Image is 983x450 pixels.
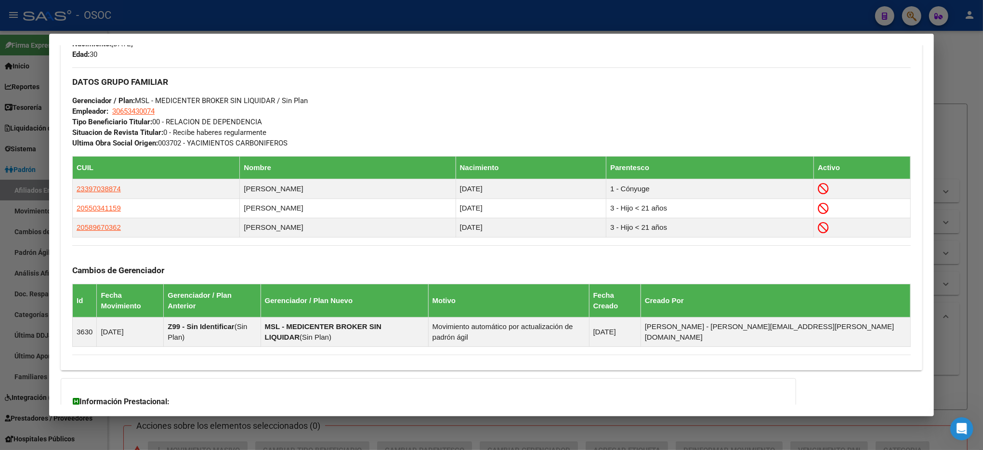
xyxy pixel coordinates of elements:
td: [PERSON_NAME] [240,179,456,199]
th: Gerenciador / Plan Anterior [164,284,261,318]
strong: Edad: [72,50,90,59]
th: Id [73,284,97,318]
span: Sin Plan [302,333,329,341]
span: 0 - Recibe haberes regularmente [72,128,266,137]
th: Nacimiento [456,157,606,179]
h3: Información Prestacional: [73,396,784,408]
span: 30 [72,50,97,59]
span: 23397038874 [77,185,121,193]
strong: MSL - MEDICENTER BROKER SIN LIQUIDAR [265,322,381,341]
th: Creado Por [641,284,910,318]
strong: Ultima Obra Social Origen: [72,139,158,147]
td: [PERSON_NAME] [240,218,456,237]
span: 20550341159 [77,204,121,212]
iframe: Intercom live chat [950,417,973,440]
th: CUIL [73,157,240,179]
td: [DATE] [97,318,164,347]
td: 1 - Cónyuge [606,179,814,199]
td: [PERSON_NAME] - [PERSON_NAME][EMAIL_ADDRESS][PERSON_NAME][DOMAIN_NAME] [641,318,910,347]
td: 3630 [73,318,97,347]
span: 20589670362 [77,223,121,231]
td: Movimiento automático por actualización de padrón ágil [428,318,589,347]
td: ( ) [164,318,261,347]
td: [DATE] [456,218,606,237]
span: MSL - MEDICENTER BROKER SIN LIQUIDAR / Sin Plan [72,96,308,105]
td: [DATE] [456,199,606,218]
td: ( ) [261,318,428,347]
strong: Situacion de Revista Titular: [72,128,163,137]
td: [DATE] [456,179,606,199]
th: Nombre [240,157,456,179]
td: 3 - Hijo < 21 años [606,199,814,218]
td: 3 - Hijo < 21 años [606,218,814,237]
th: Motivo [428,284,589,318]
strong: Empleador: [72,107,108,116]
th: Gerenciador / Plan Nuevo [261,284,428,318]
h3: Cambios de Gerenciador [72,265,911,276]
th: Activo [814,157,911,179]
span: 30653430074 [112,107,155,116]
th: Parentesco [606,157,814,179]
td: [PERSON_NAME] [240,199,456,218]
strong: Z99 - Sin Identificar [168,322,234,331]
td: [DATE] [589,318,641,347]
th: Fecha Creado [589,284,641,318]
th: Fecha Movimiento [97,284,164,318]
span: 003702 - YACIMIENTOS CARBONIFEROS [72,139,288,147]
strong: Gerenciador / Plan: [72,96,135,105]
span: 00 - RELACION DE DEPENDENCIA [72,118,262,126]
h3: DATOS GRUPO FAMILIAR [72,77,911,87]
strong: Tipo Beneficiario Titular: [72,118,152,126]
